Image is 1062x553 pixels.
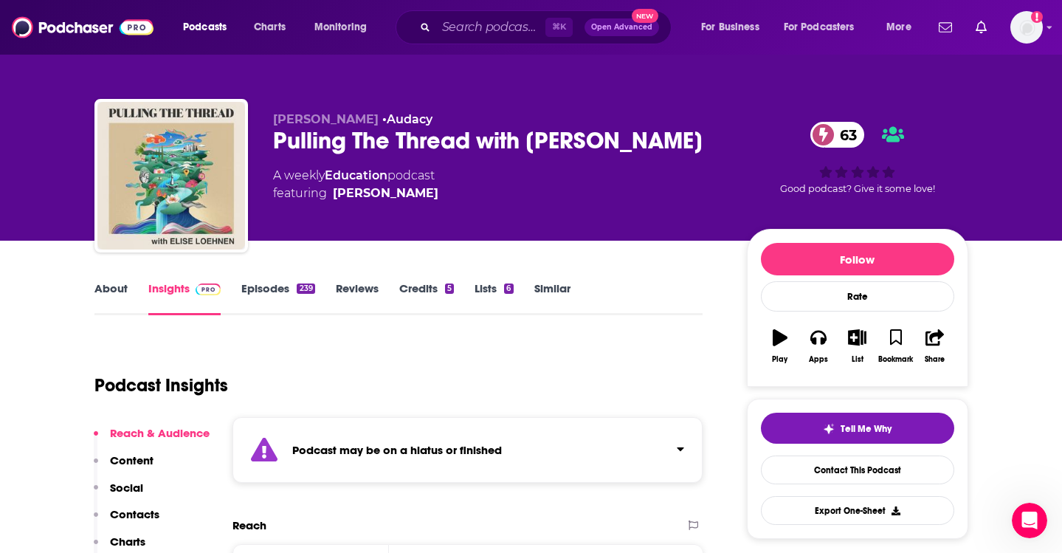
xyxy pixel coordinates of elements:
div: Rate [761,281,954,312]
span: Charts [254,17,286,38]
img: Podchaser Pro [196,284,221,295]
div: 5 [445,284,454,294]
span: Podcasts [183,17,227,38]
p: Content [110,453,154,467]
a: 63 [810,122,864,148]
svg: Add a profile image [1031,11,1043,23]
a: Episodes239 [241,281,314,315]
button: Follow [761,243,954,275]
span: [PERSON_NAME] [273,112,379,126]
button: List [838,320,876,373]
a: Lists6 [475,281,513,315]
button: open menu [876,16,930,39]
a: Similar [534,281,570,315]
div: Search podcasts, credits, & more... [410,10,686,44]
a: Show notifications dropdown [933,15,958,40]
button: Export One-Sheet [761,496,954,525]
p: Contacts [110,507,159,521]
img: Pulling The Thread with Elise Loehnen [97,102,245,250]
button: open menu [774,16,876,39]
button: Share [915,320,954,373]
span: More [886,17,911,38]
section: Click to expand status details [232,417,703,483]
button: Content [94,453,154,481]
div: 63Good podcast? Give it some love! [747,112,968,204]
button: open menu [173,16,246,39]
button: Show profile menu [1010,11,1043,44]
h2: Reach [232,518,266,532]
button: Open AdvancedNew [585,18,659,36]
a: Education [325,168,387,182]
button: Apps [799,320,838,373]
p: Reach & Audience [110,426,210,440]
div: Bookmark [878,355,913,364]
a: Audacy [387,112,432,126]
button: open menu [691,16,778,39]
a: InsightsPodchaser Pro [148,281,221,315]
p: Charts [110,535,145,549]
a: Show notifications dropdown [970,15,993,40]
span: Open Advanced [591,24,652,31]
a: Reviews [336,281,379,315]
span: Good podcast? Give it some love! [780,183,935,194]
input: Search podcasts, credits, & more... [436,16,545,39]
button: Play [761,320,799,373]
a: Contact This Podcast [761,456,954,484]
p: Social [110,481,143,495]
img: tell me why sparkle [823,423,835,435]
button: Bookmark [877,320,915,373]
span: For Podcasters [784,17,855,38]
span: • [382,112,432,126]
button: Social [94,481,143,508]
a: Charts [244,16,294,39]
div: 6 [504,284,513,294]
button: open menu [304,16,386,39]
span: Logged in as anyalola [1010,11,1043,44]
strong: Podcast may be on a hiatus or finished [292,443,502,457]
div: Play [772,355,787,364]
span: For Business [701,17,759,38]
h1: Podcast Insights [94,374,228,396]
img: User Profile [1010,11,1043,44]
img: Podchaser - Follow, Share and Rate Podcasts [12,13,154,41]
div: Apps [809,355,828,364]
div: List [852,355,863,364]
button: tell me why sparkleTell Me Why [761,413,954,444]
iframe: Intercom live chat [1012,503,1047,538]
a: About [94,281,128,315]
span: Monitoring [314,17,367,38]
span: Tell Me Why [841,423,892,435]
div: 239 [297,284,314,294]
a: Credits5 [399,281,454,315]
span: 63 [825,122,864,148]
div: Share [925,355,945,364]
span: featuring [273,185,438,202]
span: ⌘ K [545,18,573,37]
span: New [632,9,658,23]
a: Elise Loehnen [333,185,438,202]
div: A weekly podcast [273,167,438,202]
button: Contacts [94,507,159,535]
button: Reach & Audience [94,426,210,453]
